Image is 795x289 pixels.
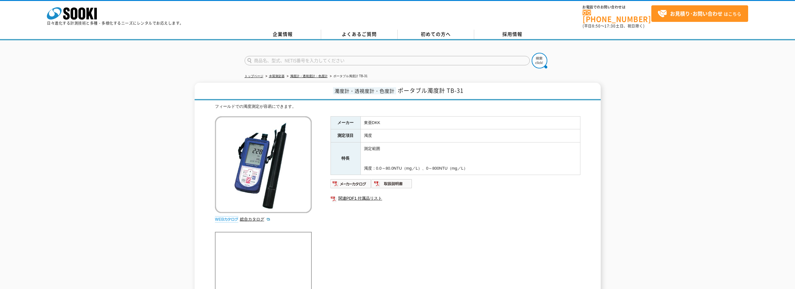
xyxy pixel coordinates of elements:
[330,116,360,129] th: メーカー
[330,183,371,188] a: メーカーカタログ
[583,5,651,9] span: お電話でのお問い合わせは
[245,74,263,78] a: トップページ
[604,23,616,29] span: 17:30
[398,86,464,95] span: ポータブル濁度計 TB-31
[371,183,412,188] a: 取扱説明書
[245,30,321,39] a: 企業情報
[360,142,580,175] td: 測定範囲 濁度：0.0～80.0NTU（mg／L）、0～800NTU（mg／L）
[360,129,580,142] td: 濁度
[651,5,748,22] a: お見積り･お問い合わせはこちら
[474,30,551,39] a: 採用情報
[245,56,530,65] input: 商品名、型式、NETIS番号を入力してください
[658,9,741,18] span: はこちら
[240,217,271,222] a: 総合カタログ
[670,10,723,17] strong: お見積り･お問い合わせ
[269,74,285,78] a: 水質測定器
[215,103,580,110] div: フィールドでの濁度測定が容易にできます。
[421,31,451,37] span: 初めての方へ
[321,30,398,39] a: よくあるご質問
[583,10,651,22] a: [PHONE_NUMBER]
[330,142,360,175] th: 特長
[330,129,360,142] th: 測定項目
[330,194,580,202] a: 関連PDF1 付属品リスト
[360,116,580,129] td: 東亜DKK
[47,21,184,25] p: 日々進化する計測技術と多種・多様化するニーズにレンタルでお応えします。
[371,179,412,189] img: 取扱説明書
[592,23,601,29] span: 8:50
[330,179,371,189] img: メーカーカタログ
[333,87,396,94] span: 濁度計・透視度計・色度計
[215,216,238,222] img: webカタログ
[329,73,368,80] li: ポータブル濁度計 TB-31
[215,116,312,213] img: ポータブル濁度計 TB-31
[532,53,547,68] img: btn_search.png
[398,30,474,39] a: 初めての方へ
[290,74,328,78] a: 濁度計・透視度計・色度計
[583,23,644,29] span: (平日 ～ 土日、祝日除く)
